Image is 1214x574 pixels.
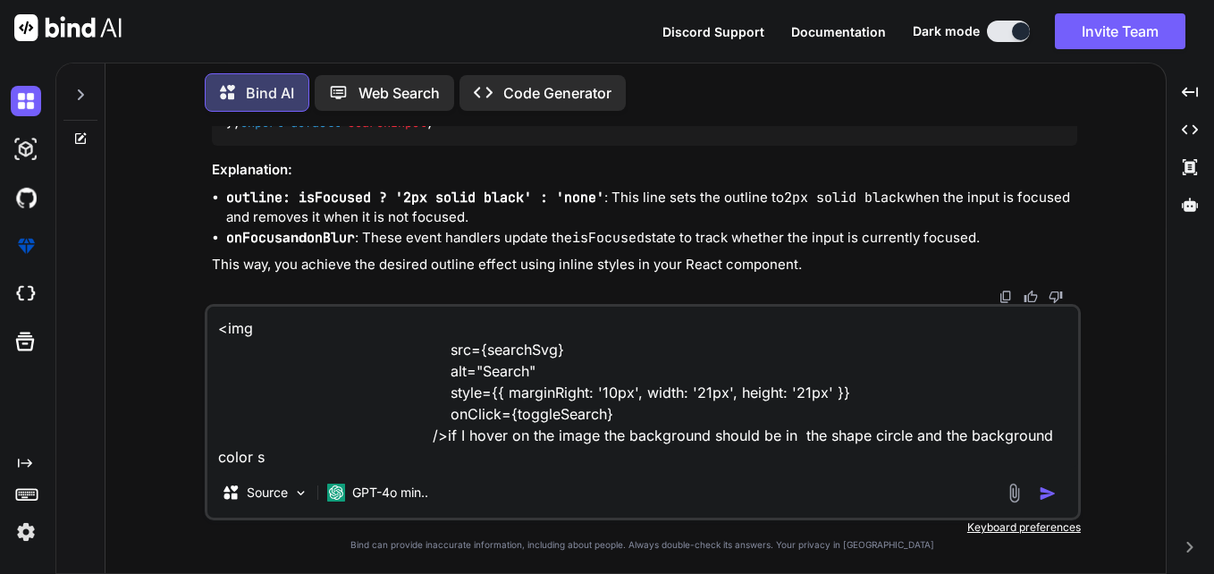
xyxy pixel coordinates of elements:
p: Code Generator [503,82,611,104]
textarea: <img src={searchSvg} alt="Search" style={{ marginRight: '10px', width: '21px', height: '21px' }} ... [207,307,1078,468]
span: default [291,114,341,131]
img: like [1024,290,1038,304]
p: This way, you achieve the desired outline effect using inline styles in your React component. [212,255,1077,275]
img: GPT-4o mini [327,484,345,502]
img: darkChat [11,86,41,116]
img: Bind AI [14,14,122,41]
code: onBlur [307,229,355,247]
img: githubDark [11,182,41,213]
img: premium [11,231,41,261]
img: icon [1039,485,1057,502]
span: export [240,114,283,131]
img: darkAi-studio [11,134,41,165]
code: 2px solid black [784,189,905,207]
button: Discord Support [662,22,764,41]
span: Dark mode [913,22,980,40]
span: Documentation [791,24,886,39]
img: settings [11,517,41,547]
p: Bind AI [246,82,294,104]
img: copy [999,290,1013,304]
p: Keyboard preferences [205,520,1081,535]
img: cloudideIcon [11,279,41,309]
button: Documentation [791,22,886,41]
strong: and [226,229,355,246]
img: dislike [1049,290,1063,304]
h3: Explanation: [212,160,1077,181]
button: Invite Team [1055,13,1185,49]
li: : This line sets the outline to when the input is focused and removes it when it is not focused. [226,188,1077,228]
img: attachment [1004,483,1024,503]
img: Pick Models [293,485,308,501]
span: Discord Support [662,24,764,39]
p: Source [247,484,288,502]
span: SearchInput [348,114,426,131]
p: Web Search [358,82,440,104]
code: isFocused [572,229,645,247]
p: GPT-4o min.. [352,484,428,502]
code: outline: isFocused ? '2px solid black' : 'none' [226,189,604,207]
code: onFocus [226,229,282,247]
p: Bind can provide inaccurate information, including about people. Always double-check its answers.... [205,538,1081,552]
li: : These event handlers update the state to track whether the input is currently focused. [226,228,1077,249]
